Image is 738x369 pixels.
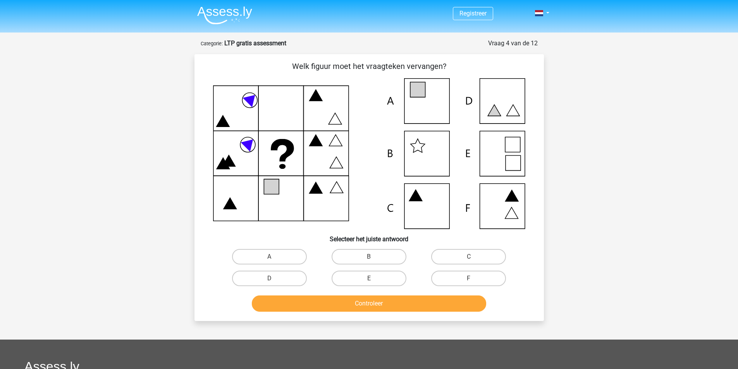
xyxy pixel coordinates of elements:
[252,295,486,312] button: Controleer
[201,41,223,46] small: Categorie:
[431,249,506,264] label: C
[332,249,406,264] label: B
[207,60,532,72] p: Welk figuur moet het vraagteken vervangen?
[197,6,252,24] img: Assessly
[224,39,286,47] strong: LTP gratis assessment
[332,271,406,286] label: E
[488,39,538,48] div: Vraag 4 van de 12
[431,271,506,286] label: F
[459,10,487,17] a: Registreer
[232,249,307,264] label: A
[232,271,307,286] label: D
[207,229,532,243] h6: Selecteer het juiste antwoord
